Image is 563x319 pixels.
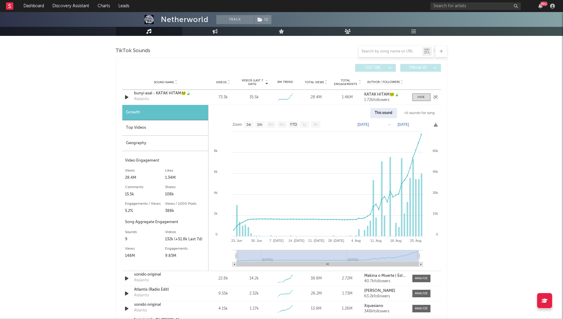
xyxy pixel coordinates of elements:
div: Likes [165,167,205,174]
text: → [387,122,391,127]
div: 108k [165,191,205,198]
button: (1) [254,15,271,24]
div: 148M [125,252,165,260]
div: 1.27k [250,306,259,312]
div: Views [125,245,165,252]
input: Search for artists [430,2,521,10]
span: Author / Followers [367,80,400,84]
span: Official ( 0 ) [404,66,432,70]
div: 35.5k [249,94,259,100]
span: Videos [216,81,227,84]
text: [DATE] [358,122,369,127]
div: 2.32k [249,291,259,297]
div: 5.2% [125,207,165,215]
div: 9.55k [209,291,237,297]
div: All sounds for song [400,108,439,118]
a: sonido original [134,272,197,278]
a: Atlantis (Radio Edit) [134,287,197,293]
text: 6m [279,123,284,127]
div: Atalantis [134,277,149,283]
button: Track [216,15,254,24]
a: sonido original [134,302,197,308]
text: 21. [DATE] [308,239,324,242]
div: 15.5k [125,191,165,198]
div: Engagements [165,245,205,252]
div: Engagements / Views [125,200,165,207]
div: Growth [122,105,208,120]
text: 60k [433,149,438,153]
text: Zoom [233,123,242,127]
strong: KATAK HITAM🐸🍃 [364,93,399,96]
text: 11. Aug [370,239,381,242]
text: [DATE] [398,122,409,127]
a: Makina o Muerte | Estilo XQUÈ [364,274,406,278]
div: 6M Trend [271,80,299,84]
button: Official(0) [400,64,441,72]
span: ( 1 ) [254,15,272,24]
text: 2k [214,212,217,215]
span: Total Engagements [333,79,358,86]
div: 99 + [540,2,548,6]
text: YTD [289,123,297,127]
a: KATAK HITAM🐸🍃 [364,93,406,97]
strong: Makina o Muerte | Estilo XQUÈ [364,274,418,278]
text: 1m [257,123,262,127]
text: 4k [214,191,217,194]
text: 3m [268,123,273,127]
div: Netherworld [161,15,209,24]
input: Search by song name or URL [359,49,422,54]
strong: [PERSON_NAME] [364,289,395,293]
div: 28.4M [302,94,330,100]
div: 1.73M [333,291,361,297]
span: UGC ( 18 ) [359,66,387,70]
strong: Xquesiano [364,304,383,308]
div: 28.4M [125,174,165,182]
a: bunyi asal - KATAK HITAM🐸🍃 [134,90,197,96]
button: UGC(18) [355,64,396,72]
text: 30. Jun [251,239,262,242]
button: 99+ [538,4,543,8]
div: Atalantis [134,292,149,298]
div: 40.7k followers [364,279,406,283]
div: Shares [165,184,205,191]
div: Atlantis [134,308,147,314]
div: Views [125,167,165,174]
div: 14.2k [249,276,259,282]
div: 63.2k followers [364,294,406,298]
div: 1.26M [333,306,361,312]
div: 4.15k [209,306,237,312]
text: 18. Aug [390,239,401,242]
div: 348k followers [364,309,406,314]
text: 28. [DATE] [328,239,344,242]
div: 1.72k followers [364,98,406,102]
text: 8k [214,149,217,153]
text: 14. [DATE] [288,239,304,242]
a: Xquesiano [364,304,406,308]
div: 1.46M [333,94,361,100]
span: Sound Name [154,81,174,84]
div: 9 [125,236,165,243]
div: 2.72M [333,276,361,282]
text: All [313,123,317,127]
text: 23. Jun [231,239,242,242]
text: 1y [302,123,306,127]
text: 0 [436,232,438,236]
div: Geography [122,136,208,151]
div: 38.8M [302,276,330,282]
div: Video Engagement [125,157,205,164]
div: 9.83M [165,252,205,260]
div: 26.2M [302,291,330,297]
div: This sound [371,108,397,118]
div: Top Videos [122,120,208,136]
text: 25. Aug [410,239,421,242]
div: Videos [165,229,205,236]
div: Comments [125,184,165,191]
text: 1w [246,123,251,127]
text: 30k [433,191,438,194]
a: [PERSON_NAME] [364,289,406,293]
span: Total Views [305,81,324,84]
